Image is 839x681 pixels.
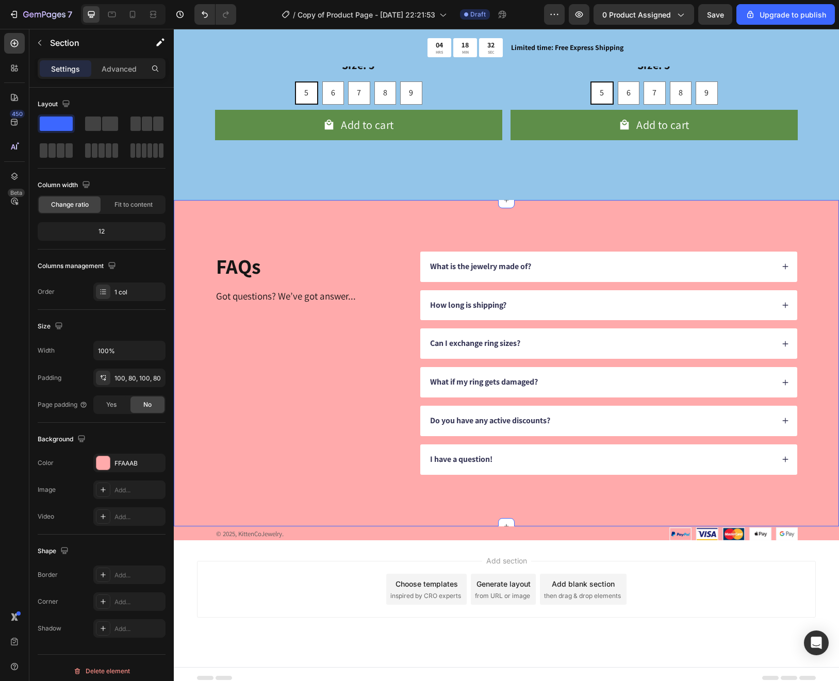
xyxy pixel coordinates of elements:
button: Save [698,4,732,25]
div: Columns management [38,259,118,273]
div: Corner [38,597,58,606]
div: Shape [38,544,71,558]
p: Do you have any active discounts? [256,387,376,397]
button: 0 product assigned [594,4,694,25]
div: Undo/Redo [194,4,236,25]
iframe: Design area [174,29,839,681]
div: FFAAAB [114,459,163,468]
div: Add to cart [167,87,220,105]
div: Upgrade to publish [745,9,826,20]
p: Can I exchange ring sizes? [256,309,347,320]
span: then drag & drop elements [370,562,447,572]
span: 8 [209,58,213,69]
div: Width [38,346,55,355]
p: I have a question! [256,425,319,436]
p: What is the jewelry made of? [256,232,357,243]
div: Layout [38,97,72,111]
span: Add section [308,526,357,537]
button: Add to cart [41,81,328,111]
div: Order [38,287,55,296]
div: Add... [114,624,163,634]
p: What if my ring gets damaged? [256,348,364,359]
div: Beta [8,189,25,197]
span: Save [707,10,724,19]
input: Auto [94,341,165,360]
div: Delete element [73,665,130,677]
span: 7 [479,58,483,69]
p: How long is shipping? [256,271,333,282]
h2: FAQs [41,223,231,252]
div: Add... [114,597,163,607]
div: Color [38,458,54,468]
span: inspired by CRO experts [217,562,287,572]
span: 9 [235,58,239,69]
p: 7 [68,8,72,21]
div: Add... [114,571,163,580]
div: Shadow [38,624,61,633]
span: 7 [183,58,187,69]
span: 8 [505,58,509,69]
button: 7 [4,4,77,25]
span: Change ratio [51,200,89,209]
div: Video [38,512,54,521]
p: Advanced [102,63,137,74]
span: 5 [426,58,430,69]
div: 12 [40,224,163,239]
div: Column width [38,178,92,192]
div: Size [38,320,65,334]
span: 0 product assigned [602,9,671,20]
span: Draft [470,10,486,19]
div: 1 col [114,288,163,297]
button: Delete element [38,663,166,679]
span: Copy of Product Page - [DATE] 22:21:53 [298,9,435,20]
div: 450 [10,110,25,118]
div: Padding [38,373,61,383]
div: Choose templates [222,550,284,560]
div: Generate layout [303,550,357,560]
span: 6 [453,58,457,69]
button: Upgrade to publish [736,4,835,25]
img: Alt Image [495,499,624,512]
button: Add to cart [337,81,624,111]
div: Image [38,485,56,494]
p: Settings [51,63,80,74]
p: © 2025, KittenCoJewelry. [42,500,324,510]
div: Add to cart [463,87,515,105]
div: Page padding [38,400,88,409]
span: 9 [531,58,535,69]
div: Border [38,570,58,579]
span: No [143,400,152,409]
span: Fit to content [114,200,153,209]
div: Open Intercom Messenger [804,630,829,655]
div: Add... [114,512,163,522]
span: / [293,9,295,20]
span: Yes [106,400,117,409]
div: Add blank section [378,550,441,560]
div: Background [38,433,88,446]
p: Got questions? We’ve got answer... [42,261,229,274]
div: 100, 80, 100, 80 [114,374,163,383]
div: Add... [114,486,163,495]
span: from URL or image [301,562,356,572]
p: Section [50,37,135,49]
